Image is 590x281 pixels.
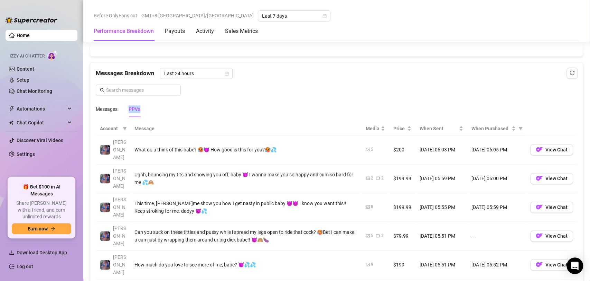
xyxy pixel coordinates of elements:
[376,176,380,180] span: video-camera
[9,120,13,125] img: Chat Copilot
[420,125,458,132] span: When Sent
[530,173,573,184] button: OFView Chat
[17,77,29,83] a: Setup
[467,251,526,279] td: [DATE] 05:52 PM
[415,122,467,135] th: When Sent
[415,222,467,251] td: [DATE] 05:51 PM
[393,125,406,132] span: Price
[100,125,120,132] span: Account
[389,135,415,164] td: $200
[17,151,35,157] a: Settings
[530,263,573,269] a: OFView Chat
[415,193,467,222] td: [DATE] 05:55 PM
[362,122,389,135] th: Media
[415,251,467,279] td: [DATE] 05:51 PM
[381,232,384,239] div: 2
[530,230,573,242] button: OFView Chat
[545,176,568,181] span: View Chat
[530,235,573,240] a: OFView Chat
[100,145,110,155] img: Jaylie
[366,262,370,266] span: picture
[467,193,526,222] td: [DATE] 05:59 PM
[134,228,357,244] div: Can you suck on these titties and pussy while i spread my legs open to ride that cock? 🥵Bet I can...
[134,261,357,269] div: How much do you love to see more of me, babe? 😈💦💦
[530,259,573,270] button: OFView Chat
[165,27,185,35] div: Payouts
[123,126,127,131] span: filter
[545,262,568,267] span: View Chat
[371,204,373,210] div: 8
[196,27,214,35] div: Activity
[113,254,126,275] span: [PERSON_NAME]
[366,176,370,180] span: picture
[134,200,357,215] div: This time, [PERSON_NAME]me show you how I get nasty in public baby 😈😈 I know you want this!! Keep...
[536,261,543,268] img: OF
[366,205,370,209] span: picture
[536,175,543,182] img: OF
[366,147,370,151] span: picture
[100,231,110,241] img: Jaylie
[389,193,415,222] td: $199.99
[566,257,583,274] div: Open Intercom Messenger
[113,168,126,189] span: [PERSON_NAME]
[225,71,229,76] span: calendar
[47,50,58,60] img: AI Chatter
[130,122,362,135] th: Message
[545,147,568,152] span: View Chat
[121,123,128,134] span: filter
[17,250,67,255] span: Download Desktop App
[570,70,574,75] span: reload
[12,200,71,220] span: Share [PERSON_NAME] with a friend, and earn unlimited rewards
[129,105,140,113] div: PPVs
[17,33,30,38] a: Home
[536,146,543,153] img: OF
[6,17,57,24] img: logo-BBDzfeDw.svg
[467,164,526,193] td: [DATE] 06:00 PM
[100,260,110,270] img: Jaylie
[381,175,384,182] div: 2
[50,226,55,231] span: arrow-right
[536,203,543,210] img: OF
[113,226,126,246] span: [PERSON_NAME]
[322,14,327,18] span: calendar
[517,123,524,134] span: filter
[100,174,110,183] img: Jaylie
[113,139,126,160] span: [PERSON_NAME]
[389,222,415,251] td: $79.99
[9,106,15,112] span: thunderbolt
[518,126,523,131] span: filter
[545,204,568,210] span: View Chat
[530,206,573,211] a: OFView Chat
[9,250,15,255] span: download
[106,86,177,94] input: Search messages
[471,125,510,132] span: When Purchased
[530,202,573,213] button: OFView Chat
[134,146,357,153] div: What do u think of this babe? 🥵😈 How good is this for you?🥵💦
[10,53,45,60] span: Izzy AI Chatter
[96,105,118,113] div: Messages
[17,138,63,143] a: Discover Viral Videos
[371,261,373,268] div: 9
[415,135,467,164] td: [DATE] 06:03 PM
[415,164,467,193] td: [DATE] 05:59 PM
[96,68,577,79] div: Messages Breakdown
[530,177,573,183] a: OFView Chat
[225,27,258,35] div: Sales Metrics
[530,144,573,155] button: OFView Chat
[164,68,228,79] span: Last 24 hours
[389,251,415,279] td: $199
[17,88,52,94] a: Chat Monitoring
[100,202,110,212] img: Jaylie
[371,232,373,239] div: 5
[100,88,105,93] span: search
[17,117,66,128] span: Chat Copilot
[12,223,71,234] button: Earn nowarrow-right
[94,10,137,21] span: Before OnlyFans cut
[17,103,66,114] span: Automations
[467,222,526,251] td: —
[366,234,370,238] span: picture
[389,122,415,135] th: Price
[530,148,573,154] a: OFView Chat
[17,66,34,72] a: Content
[389,164,415,193] td: $199.99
